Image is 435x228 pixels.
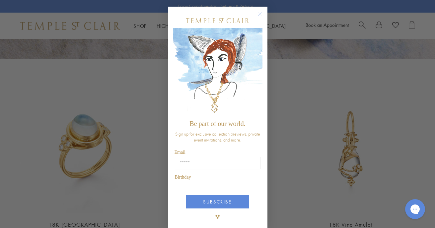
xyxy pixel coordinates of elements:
input: Email [175,157,260,169]
span: Birthday [175,175,191,180]
button: Close dialog [259,13,267,22]
span: Sign up for exclusive collection previews, private event invitations, and more. [175,131,260,143]
img: Temple St. Clair [186,18,249,23]
button: SUBSCRIBE [186,195,249,208]
img: TSC [211,210,224,223]
span: Be part of our world. [189,120,245,127]
span: Email [175,150,185,155]
img: c4a9eb12-d91a-4d4a-8ee0-386386f4f338.jpeg [173,28,262,117]
iframe: Gorgias live chat messenger [402,197,428,221]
